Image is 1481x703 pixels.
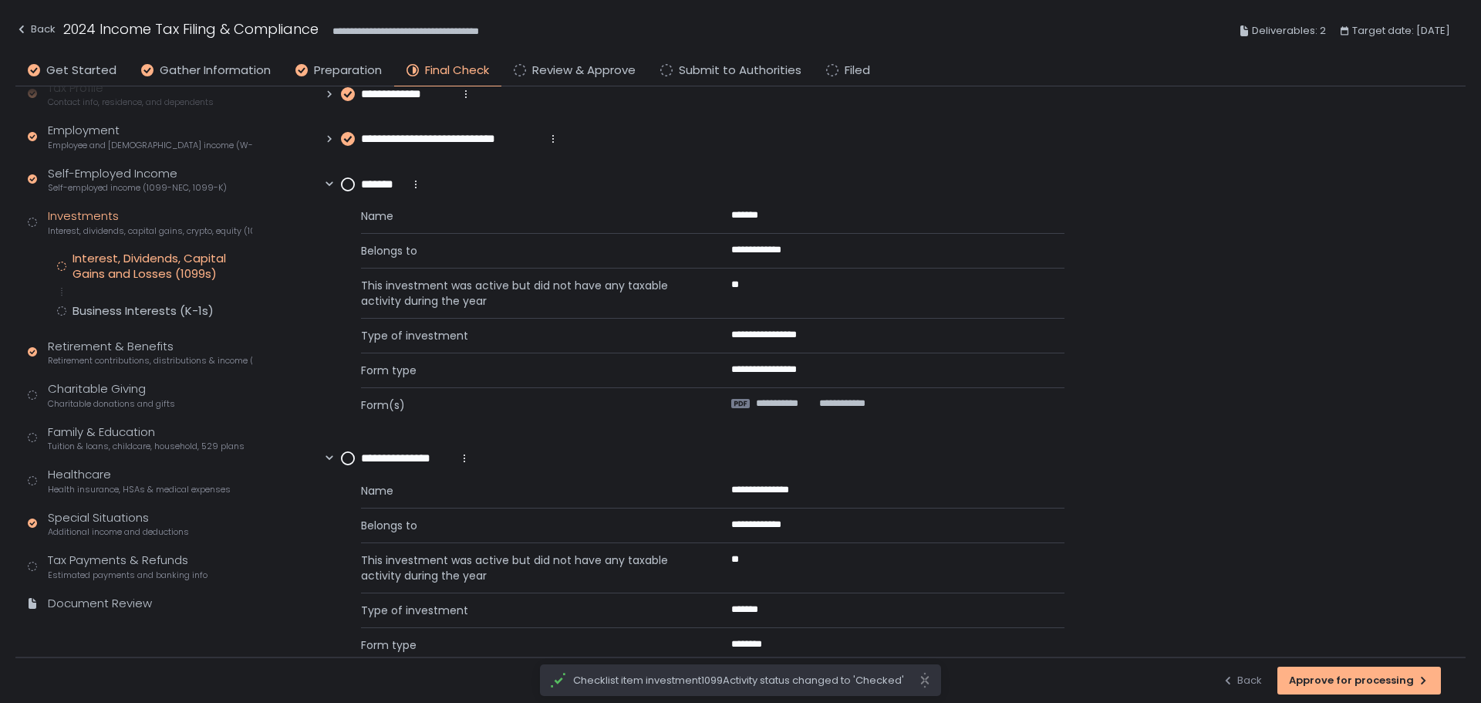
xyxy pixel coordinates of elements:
[532,62,636,79] span: Review & Approve
[361,483,694,499] span: Name
[48,509,189,539] div: Special Situations
[48,355,252,367] span: Retirement contributions, distributions & income (1099-R, 5498)
[48,398,175,410] span: Charitable donations and gifts
[1222,667,1262,695] button: Back
[46,62,116,79] span: Get Started
[1352,22,1450,40] span: Target date: [DATE]
[361,518,694,533] span: Belongs to
[48,182,227,194] span: Self-employed income (1099-NEC, 1099-K)
[1222,674,1262,688] div: Back
[573,674,919,688] span: Checklist item investment1099Activity status changed to 'Checked'
[314,62,382,79] span: Preparation
[361,553,694,583] span: This investment was active but did not have any taxable activity during the year
[48,466,231,495] div: Healthcare
[679,62,801,79] span: Submit to Authorities
[48,380,175,410] div: Charitable Giving
[425,62,489,79] span: Final Check
[48,569,207,581] span: Estimated payments and banking info
[845,62,870,79] span: Filed
[160,62,271,79] span: Gather Information
[361,278,694,309] span: This investment was active but did not have any taxable activity during the year
[361,637,694,653] span: Form type
[1252,22,1326,40] span: Deliverables: 2
[48,552,207,581] div: Tax Payments & Refunds
[48,140,252,151] span: Employee and [DEMOGRAPHIC_DATA] income (W-2s)
[73,251,252,282] div: Interest, Dividends, Capital Gains and Losses (1099s)
[48,122,252,151] div: Employment
[361,208,694,224] span: Name
[361,363,694,378] span: Form type
[1277,667,1441,695] button: Approve for processing
[48,208,252,237] div: Investments
[361,603,694,618] span: Type of investment
[48,526,189,538] span: Additional income and deductions
[48,79,214,109] div: Tax Profile
[919,672,931,688] svg: close
[63,19,319,39] h1: 2024 Income Tax Filing & Compliance
[73,303,214,319] div: Business Interests (K-1s)
[48,441,245,452] span: Tuition & loans, childcare, household, 529 plans
[48,484,231,495] span: Health insurance, HSAs & medical expenses
[48,96,214,108] span: Contact info, residence, and dependents
[15,20,56,39] div: Back
[1289,674,1429,688] div: Approve for processing
[48,338,252,367] div: Retirement & Benefits
[361,243,694,259] span: Belongs to
[48,225,252,237] span: Interest, dividends, capital gains, crypto, equity (1099s, K-1s)
[48,424,245,453] div: Family & Education
[361,397,694,413] span: Form(s)
[48,165,227,194] div: Self-Employed Income
[48,595,152,613] div: Document Review
[361,328,694,343] span: Type of investment
[15,19,56,44] button: Back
